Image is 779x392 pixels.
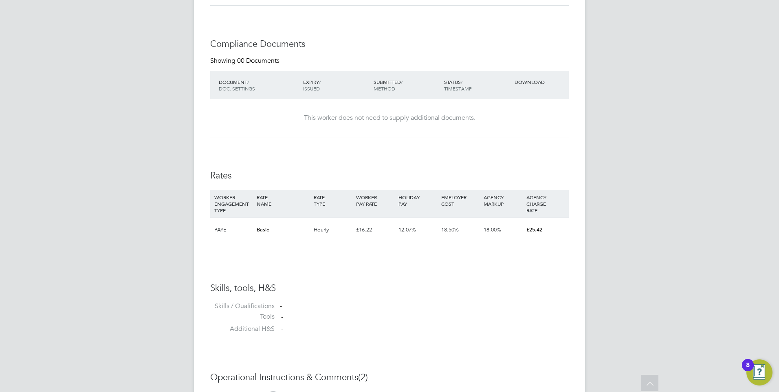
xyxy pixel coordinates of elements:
[312,190,354,211] div: RATE TYPE
[354,218,396,242] div: £16.22
[439,190,482,211] div: EMPLOYER COST
[484,226,501,233] span: 18.00%
[218,114,561,122] div: This worker does not need to supply additional documents.
[398,226,416,233] span: 12.07%
[461,79,462,85] span: /
[319,79,321,85] span: /
[210,38,569,50] h3: Compliance Documents
[303,85,320,92] span: ISSUED
[524,190,567,218] div: AGENCY CHARGE RATE
[280,302,569,311] div: -
[354,190,396,211] div: WORKER PAY RATE
[526,226,542,233] span: £25.42
[219,85,255,92] span: DOC. SETTINGS
[217,75,301,96] div: DOCUMENT
[210,372,569,383] h3: Operational Instructions & Comments
[746,365,750,376] div: 8
[401,79,403,85] span: /
[210,170,569,182] h3: Rates
[210,282,569,294] h3: Skills, tools, H&S
[281,325,283,333] span: -
[444,85,472,92] span: TIMESTAMP
[301,75,372,96] div: EXPIRY
[358,372,368,383] span: (2)
[441,226,459,233] span: 18.50%
[237,57,279,65] span: 00 Documents
[212,190,255,218] div: WORKER ENGAGEMENT TYPE
[210,302,275,311] label: Skills / Qualifications
[396,190,439,211] div: HOLIDAY PAY
[212,218,255,242] div: PAYE
[210,313,275,321] label: Tools
[255,190,311,211] div: RATE NAME
[312,218,354,242] div: Hourly
[746,359,772,385] button: Open Resource Center, 8 new notifications
[374,85,395,92] span: METHOD
[372,75,442,96] div: SUBMITTED
[210,57,281,65] div: Showing
[442,75,513,96] div: STATUS
[513,75,569,89] div: DOWNLOAD
[281,313,283,321] span: -
[210,325,275,333] label: Additional H&S
[247,79,249,85] span: /
[482,190,524,211] div: AGENCY MARKUP
[257,226,269,233] span: Basic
